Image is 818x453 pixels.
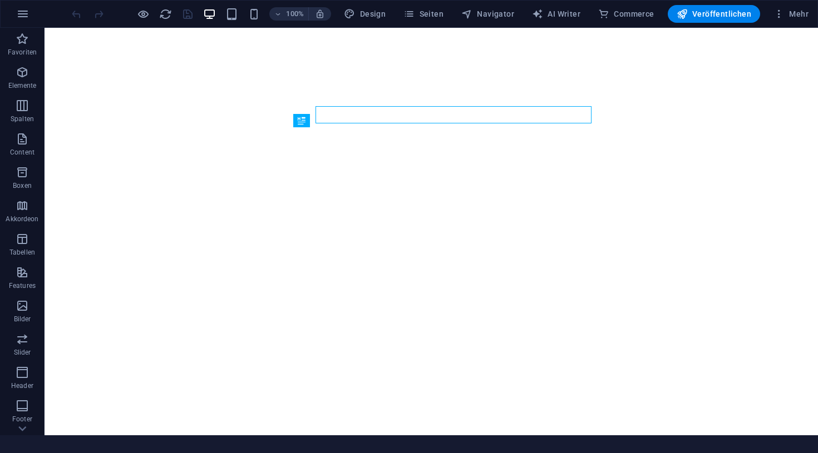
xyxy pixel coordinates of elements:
p: Akkordeon [6,215,38,223]
p: Spalten [11,115,34,123]
span: Design [344,8,386,19]
span: AI Writer [532,8,580,19]
button: reload [159,7,172,21]
p: Bilder [14,315,31,323]
i: Seite neu laden [159,8,172,21]
button: Commerce [594,5,659,23]
span: Seiten [403,8,444,19]
p: Features [9,281,36,290]
h6: 100% [286,7,304,21]
button: Seiten [399,5,448,23]
div: Design (Strg+Alt+Y) [339,5,390,23]
button: AI Writer [528,5,585,23]
span: Commerce [598,8,654,19]
p: Header [11,381,33,390]
span: Mehr [773,8,809,19]
button: Veröffentlichen [668,5,760,23]
p: Tabellen [9,248,35,257]
p: Slider [14,348,31,357]
p: Elemente [8,81,37,90]
p: Favoriten [8,48,37,57]
span: Veröffentlichen [677,8,751,19]
button: Mehr [769,5,813,23]
span: Navigator [461,8,514,19]
button: Klicke hier, um den Vorschau-Modus zu verlassen [136,7,150,21]
i: Bei Größenänderung Zoomstufe automatisch an das gewählte Gerät anpassen. [315,9,325,19]
p: Content [10,148,35,157]
p: Footer [12,415,32,424]
p: Boxen [13,181,32,190]
button: Design [339,5,390,23]
button: 100% [269,7,309,21]
button: Navigator [457,5,519,23]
